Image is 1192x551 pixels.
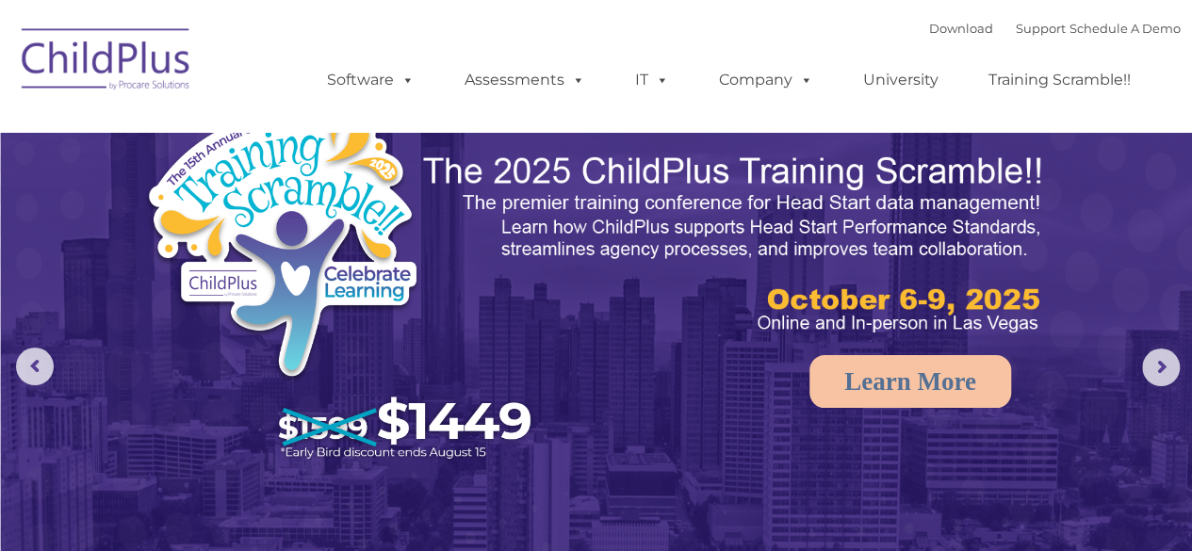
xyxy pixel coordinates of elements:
a: Learn More [809,355,1011,408]
a: IT [616,61,688,99]
a: Software [308,61,433,99]
font: | [929,21,1181,36]
a: Assessments [446,61,604,99]
span: Last name [262,124,319,138]
a: Training Scramble!! [970,61,1150,99]
a: Download [929,21,993,36]
a: Company [700,61,832,99]
a: Schedule A Demo [1070,21,1181,36]
img: ChildPlus by Procare Solutions [12,15,201,109]
a: Support [1016,21,1066,36]
span: Phone number [262,202,342,216]
a: University [844,61,957,99]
